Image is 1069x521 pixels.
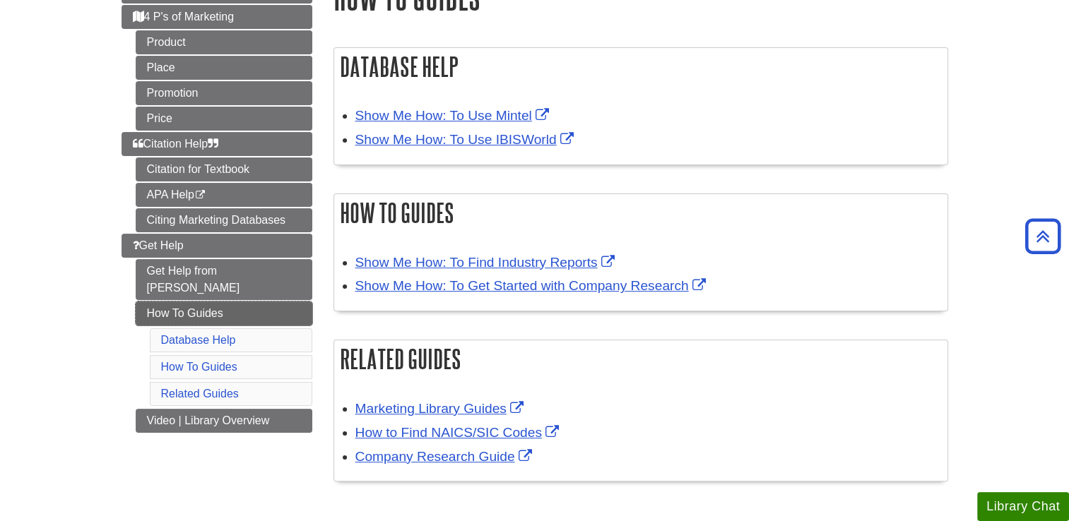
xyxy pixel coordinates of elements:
a: Link opens in new window [355,425,562,440]
a: Link opens in new window [355,108,553,123]
span: Citation Help [133,138,219,150]
i: This link opens in a new window [194,191,206,200]
a: 4 P's of Marketing [122,5,312,29]
button: Library Chat [977,492,1069,521]
a: Get Help from [PERSON_NAME] [136,259,312,300]
a: Related Guides [161,388,239,400]
a: Link opens in new window [355,278,709,293]
h2: Database Help [334,48,947,85]
a: Link opens in new window [355,449,536,464]
a: Place [136,56,312,80]
a: Price [136,107,312,131]
h2: How To Guides [334,194,947,232]
a: Promotion [136,81,312,105]
a: Product [136,30,312,54]
a: Get Help [122,234,312,258]
span: Get Help [133,239,184,251]
a: Citation for Textbook [136,157,312,181]
a: Database Help [161,334,236,346]
a: Citation Help [122,132,312,156]
a: Link opens in new window [355,255,618,270]
a: Video | Library Overview [136,409,312,433]
span: 4 P's of Marketing [133,11,235,23]
a: Back to Top [1020,227,1065,246]
a: How To Guides [136,301,312,325]
a: Citing Marketing Databases [136,208,312,232]
a: How To Guides [161,361,237,373]
a: Link opens in new window [355,132,577,147]
h2: Related Guides [334,340,947,378]
a: APA Help [136,183,312,207]
a: Link opens in new window [355,401,527,416]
